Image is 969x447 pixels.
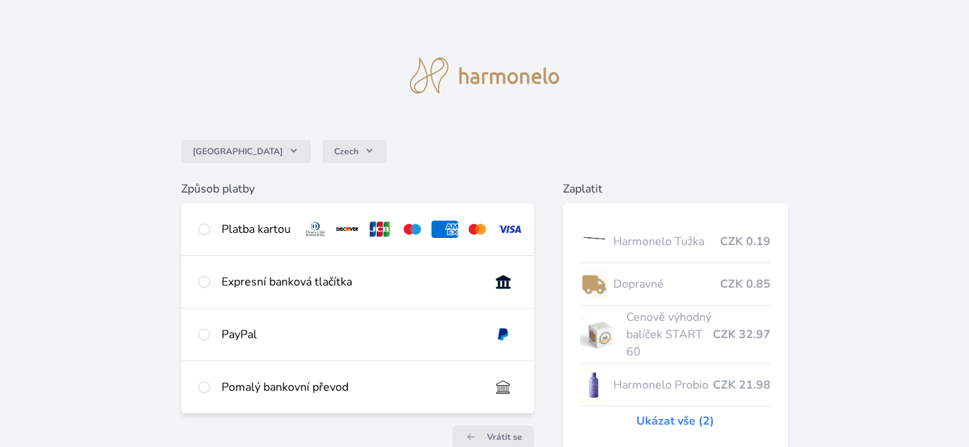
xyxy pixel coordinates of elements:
[636,412,714,430] a: Ukázat vše (2)
[181,180,534,198] h6: Způsob platby
[302,221,329,238] img: diners.svg
[613,275,721,293] span: Dopravné
[580,317,621,353] img: start.jpg
[580,266,608,302] img: delivery-lo.png
[613,376,714,394] span: Harmonelo Probio
[399,221,426,238] img: maestro.svg
[334,221,361,238] img: discover.svg
[580,367,608,403] img: CLEAN_PROBIO_se_stinem_x-lo.jpg
[487,431,522,443] span: Vrátit se
[580,223,608,260] img: TUZKA_2_copy-lo.png
[720,233,771,250] span: CZK 0.19
[713,376,771,394] span: CZK 21.98
[720,275,771,293] span: CZK 0.85
[496,221,523,238] img: visa.svg
[181,140,311,163] button: [GEOGRAPHIC_DATA]
[490,379,517,396] img: bankTransfer_IBAN.svg
[490,273,517,291] img: onlineBanking_CZ.svg
[410,58,560,94] img: logo.svg
[222,379,478,396] div: Pomalý bankovní převod
[563,180,789,198] h6: Zaplatit
[222,326,478,343] div: PayPal
[334,146,359,157] span: Czech
[613,233,721,250] span: Harmonelo Tužka
[626,309,713,360] span: Cenově výhodný balíček START 60
[222,221,291,238] div: Platba kartou
[464,221,491,238] img: mc.svg
[367,221,393,238] img: jcb.svg
[431,221,458,238] img: amex.svg
[713,326,771,343] span: CZK 32.97
[222,273,478,291] div: Expresní banková tlačítka
[490,326,517,343] img: paypal.svg
[193,146,283,157] span: [GEOGRAPHIC_DATA]
[323,140,387,163] button: Czech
